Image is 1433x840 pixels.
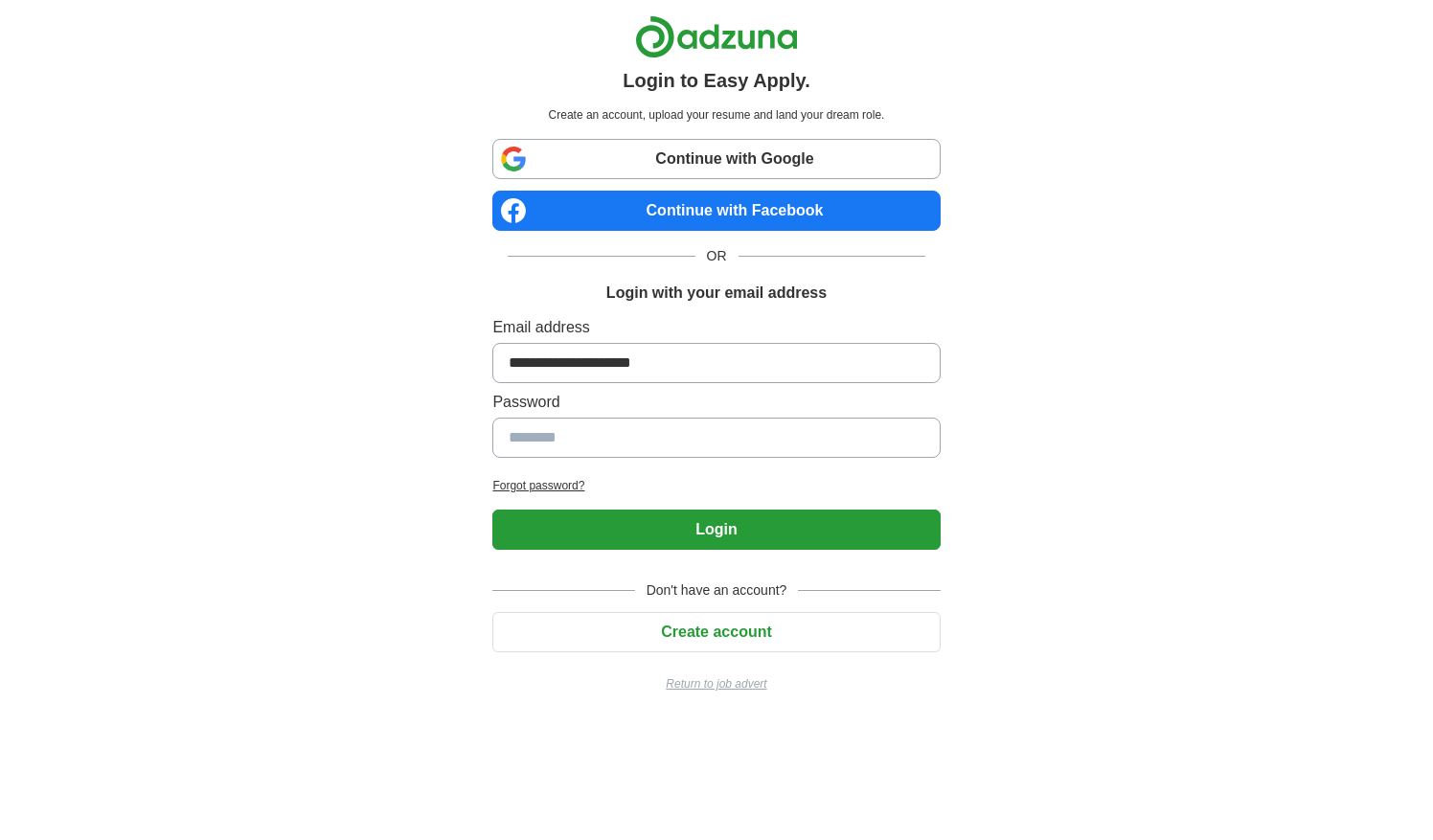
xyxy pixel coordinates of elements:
[492,391,940,414] label: Password
[695,246,739,266] span: OR
[623,66,810,95] h1: Login to Easy Apply.
[492,510,940,550] button: Login
[492,624,940,640] a: Create account
[635,580,799,601] span: Don't have an account?
[492,191,940,231] a: Continue with Facebook
[492,612,940,652] button: Create account
[492,675,940,692] a: Return to job advert
[492,316,940,339] label: Email address
[492,139,940,179] a: Continue with Google
[492,477,940,494] a: Forgot password?
[635,15,798,58] img: Adzuna logo
[606,282,827,305] h1: Login with your email address
[496,106,936,124] p: Create an account, upload your resume and land your dream role.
